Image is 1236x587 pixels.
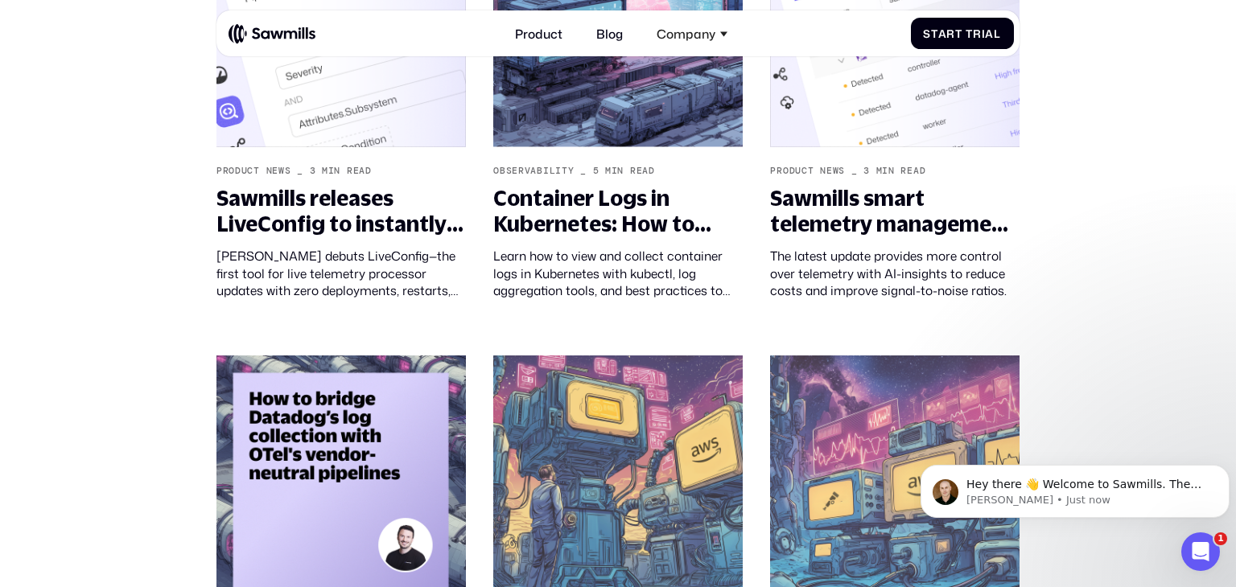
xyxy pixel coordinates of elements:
iframe: Intercom live chat [1181,532,1220,571]
div: Company [648,17,737,50]
div: [PERSON_NAME] debuts LiveConfig—the first tool for live telemetry processor updates with zero dep... [216,248,466,300]
iframe: Intercom notifications message [914,431,1236,544]
span: a [938,27,947,40]
div: _ [580,166,587,177]
div: The latest update provides more control over telemetry with AI-insights to reduce costs and impro... [770,248,1020,300]
span: 1 [1214,532,1227,545]
div: Company [657,27,715,41]
span: r [973,27,982,40]
div: 3 [863,166,870,177]
a: StartTrial [911,18,1014,49]
span: S [923,27,931,40]
a: Blog [587,17,632,50]
div: min read [605,166,655,177]
div: Product News [770,166,845,177]
div: _ [297,166,303,177]
span: l [994,27,1001,40]
div: 3 [310,166,316,177]
span: T [966,27,973,40]
div: Sawmills releases LiveConfig to instantly configure your telemetry pipeline without deployment [216,186,466,236]
div: min read [876,166,926,177]
span: t [931,27,938,40]
div: 5 [593,166,599,177]
span: a [985,27,994,40]
div: Product News [216,166,291,177]
div: min read [322,166,372,177]
span: r [946,27,955,40]
span: i [982,27,986,40]
div: Observability [493,166,574,177]
div: Sawmills smart telemetry management just got smarter [770,186,1020,236]
span: t [955,27,962,40]
div: Container Logs in Kubernetes: How to View and Collect Them [493,186,743,236]
div: _ [851,166,858,177]
div: Learn how to view and collect container logs in Kubernetes with kubectl, log aggregation tools, a... [493,248,743,300]
a: Product [505,17,571,50]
